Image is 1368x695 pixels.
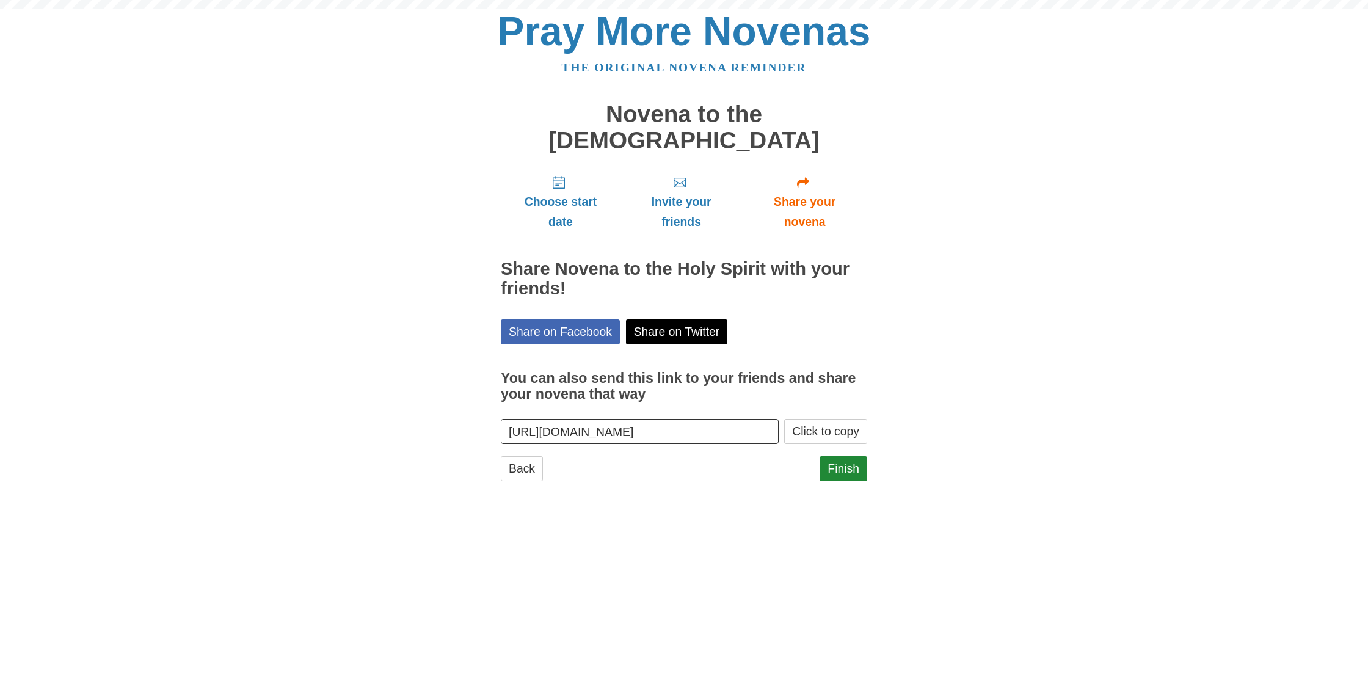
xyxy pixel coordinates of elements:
[498,9,871,54] a: Pray More Novenas
[626,319,728,344] a: Share on Twitter
[501,260,867,299] h2: Share Novena to the Holy Spirit with your friends!
[513,192,608,232] span: Choose start date
[501,319,620,344] a: Share on Facebook
[633,192,730,232] span: Invite your friends
[620,166,742,238] a: Invite your friends
[501,456,543,481] a: Back
[820,456,867,481] a: Finish
[501,371,867,402] h3: You can also send this link to your friends and share your novena that way
[501,101,867,153] h1: Novena to the [DEMOGRAPHIC_DATA]
[742,166,867,238] a: Share your novena
[754,192,855,232] span: Share your novena
[501,166,620,238] a: Choose start date
[784,419,867,444] button: Click to copy
[562,61,807,74] a: The original novena reminder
